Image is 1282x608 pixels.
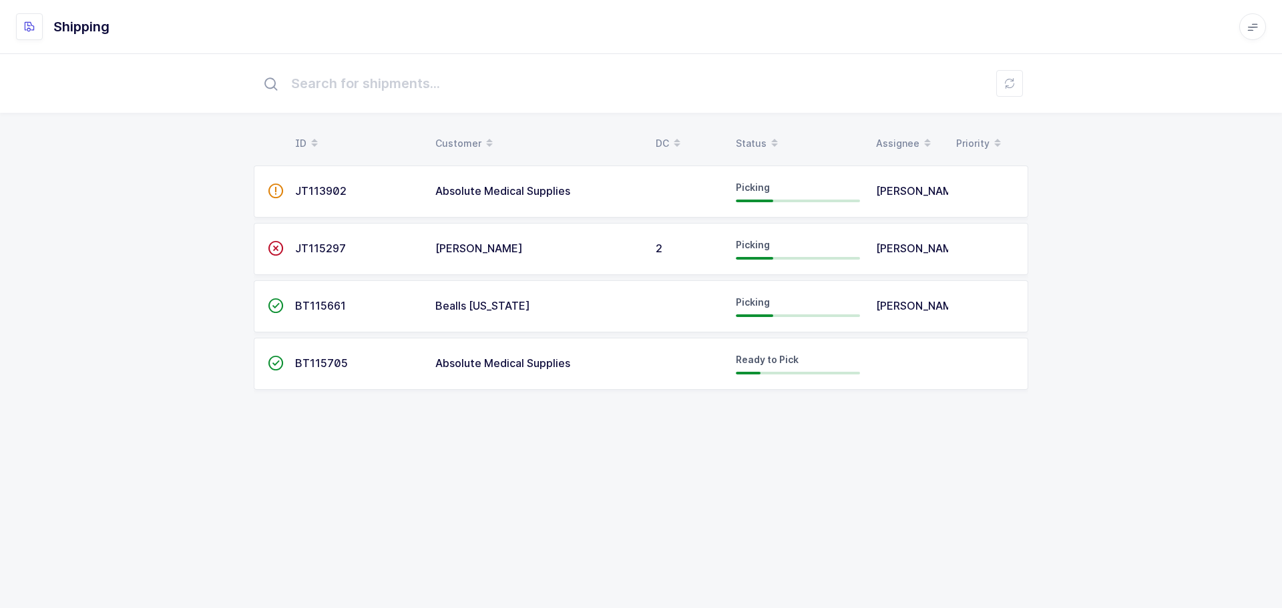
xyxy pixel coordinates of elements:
input: Search for shipments... [254,62,1028,105]
h1: Shipping [53,16,110,37]
span: 2 [656,242,662,255]
span: Bealls [US_STATE] [435,299,530,312]
span: Ready to Pick [736,354,799,365]
span: JT115297 [295,242,346,255]
span: Absolute Medical Supplies [435,184,570,198]
span: JT113902 [295,184,347,198]
span: Picking [736,296,770,308]
span: BT115661 [295,299,346,312]
span:  [268,184,284,198]
span:  [268,242,284,255]
span: Absolute Medical Supplies [435,356,570,370]
div: Assignee [876,132,940,155]
span: Picking [736,239,770,250]
span: [PERSON_NAME] [876,184,964,198]
div: DC [656,132,720,155]
div: ID [295,132,419,155]
span: [PERSON_NAME] [876,242,964,255]
span:  [268,299,284,312]
div: Customer [435,132,640,155]
span: Picking [736,182,770,193]
span: BT115705 [295,356,348,370]
div: Priority [956,132,1020,155]
span:  [268,356,284,370]
span: [PERSON_NAME] [876,299,964,312]
div: Status [736,132,860,155]
span: [PERSON_NAME] [435,242,523,255]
